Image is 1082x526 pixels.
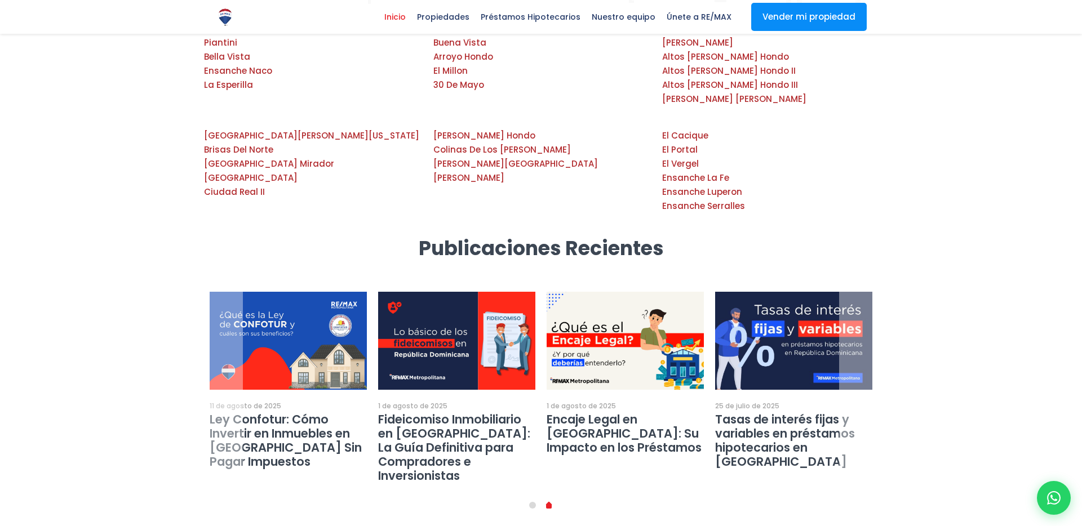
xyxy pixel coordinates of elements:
span: Nuestro equipo [586,8,661,25]
a: [PERSON_NAME][GEOGRAPHIC_DATA] [433,158,598,170]
a: [GEOGRAPHIC_DATA] [204,172,298,184]
img: Gráfico de una propiedad en venta exenta de impuestos por ley confotur [210,292,367,390]
strong: Publicaciones Recientes [419,234,664,262]
a: El Portal [662,144,698,155]
div: 25 de julio de 2025 [715,401,779,411]
a: Buena Vista [433,37,486,48]
a: Ensanche La Fe [662,172,729,184]
img: Logo de REMAX [215,7,235,27]
a: Ley Confotur: Cómo Invertir en Inmuebles en República Dominicana Sin Pagar Impuestos [210,292,367,390]
a: Bella Vista [204,51,250,63]
span: Préstamos Hipotecarios [475,8,586,25]
a: [PERSON_NAME] [PERSON_NAME] [662,93,806,105]
a: Ley Confotur: Cómo Invertir en Inmuebles en [GEOGRAPHIC_DATA] Sin Pagar Impuestos [210,411,362,470]
a: Ensanche Serralles [662,200,745,212]
a: 1 [546,504,552,509]
a: Vender mi propiedad [751,3,867,31]
div: 1 de agosto de 2025 [378,401,447,411]
a: Tasas de interés fijas y variables en préstamos hipotecarios en República Dominicana [715,292,872,390]
a: Ciudad Real II [204,186,265,198]
a: 30 De Mayo [433,79,484,91]
img: El encaje legal en República Dominicana explicado con un gráfico de un banco regulador sobre mone... [539,287,712,395]
a: Ensanche Naco [204,65,272,77]
a: Altos [PERSON_NAME] Hondo [662,51,789,63]
a: [GEOGRAPHIC_DATA] Mirador [204,158,334,170]
a: Fideicomiso Inmobiliario en República Dominicana: La Guía Definitiva para Compradores e Inversion... [378,292,535,390]
a: Altos [PERSON_NAME] Hondo II [662,65,796,77]
a: Brisas Del Norte [204,144,273,155]
a: [PERSON_NAME] [433,172,504,184]
span: Inicio [379,8,411,25]
img: prestamos con tasas fijas o variables en República Dominicana [715,292,872,390]
a: Arroyo Hondo [433,51,493,63]
a: Encaje Legal en República Dominicana: Su Impacto en los Préstamos [547,292,704,390]
a: [GEOGRAPHIC_DATA][PERSON_NAME][US_STATE] [204,130,419,141]
a: previous slide [209,292,243,511]
div: 1 de agosto de 2025 [547,401,616,411]
a: Fideicomiso Inmobiliario en [GEOGRAPHIC_DATA]: La Guía Definitiva para Compradores e Inversionistas [378,411,530,484]
a: Tasas de interés fijas y variables en préstamos hipotecarios en [GEOGRAPHIC_DATA] [715,411,855,470]
img: Portada artículo del funcionamiento del fideicomiso inmobiliario en República Dominicana con sus ... [378,292,535,390]
a: Ensanche Luperon [662,186,742,198]
a: [PERSON_NAME] Hondo [433,130,535,141]
a: [PERSON_NAME] [662,37,733,48]
a: Colinas De Los [PERSON_NAME] [433,144,571,155]
a: El Cacique [662,130,708,141]
a: La Esperilla [204,79,253,91]
a: El Millon [433,65,468,77]
a: El Vergel [662,158,699,170]
span: Propiedades [411,8,475,25]
a: Altos [PERSON_NAME] Hondo III [662,79,798,91]
a: Piantini [204,37,237,48]
a: Encaje Legal en [GEOGRAPHIC_DATA]: Su Impacto en los Préstamos [547,411,702,456]
a: 0 [529,502,536,509]
div: 11 de agosto de 2025 [210,401,281,411]
span: Únete a RE/MAX [661,8,737,25]
a: next slide [839,292,873,511]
